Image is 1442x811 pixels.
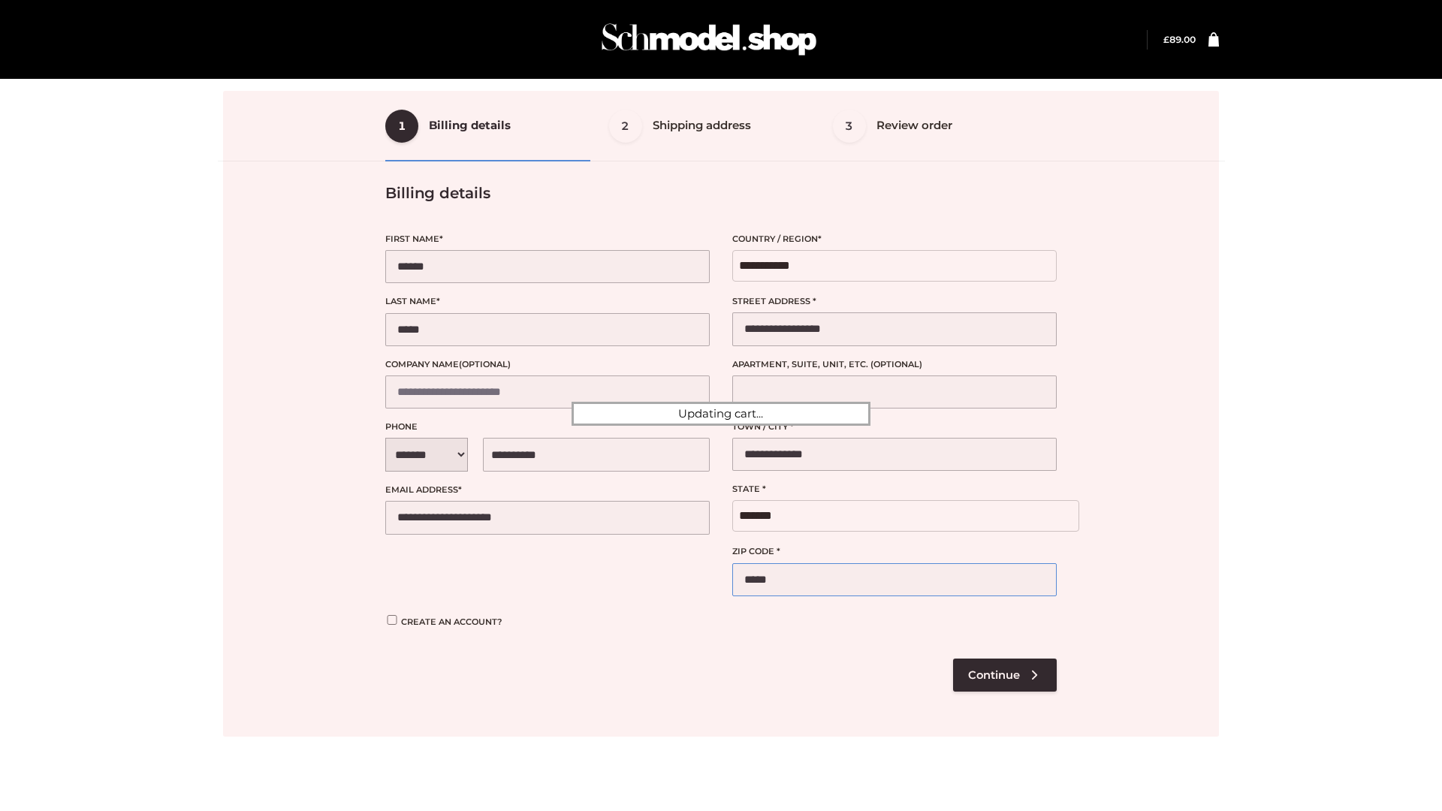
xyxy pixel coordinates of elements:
bdi: 89.00 [1163,34,1196,45]
a: £89.00 [1163,34,1196,45]
span: £ [1163,34,1169,45]
img: Schmodel Admin 964 [596,10,822,69]
div: Updating cart... [572,402,870,426]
